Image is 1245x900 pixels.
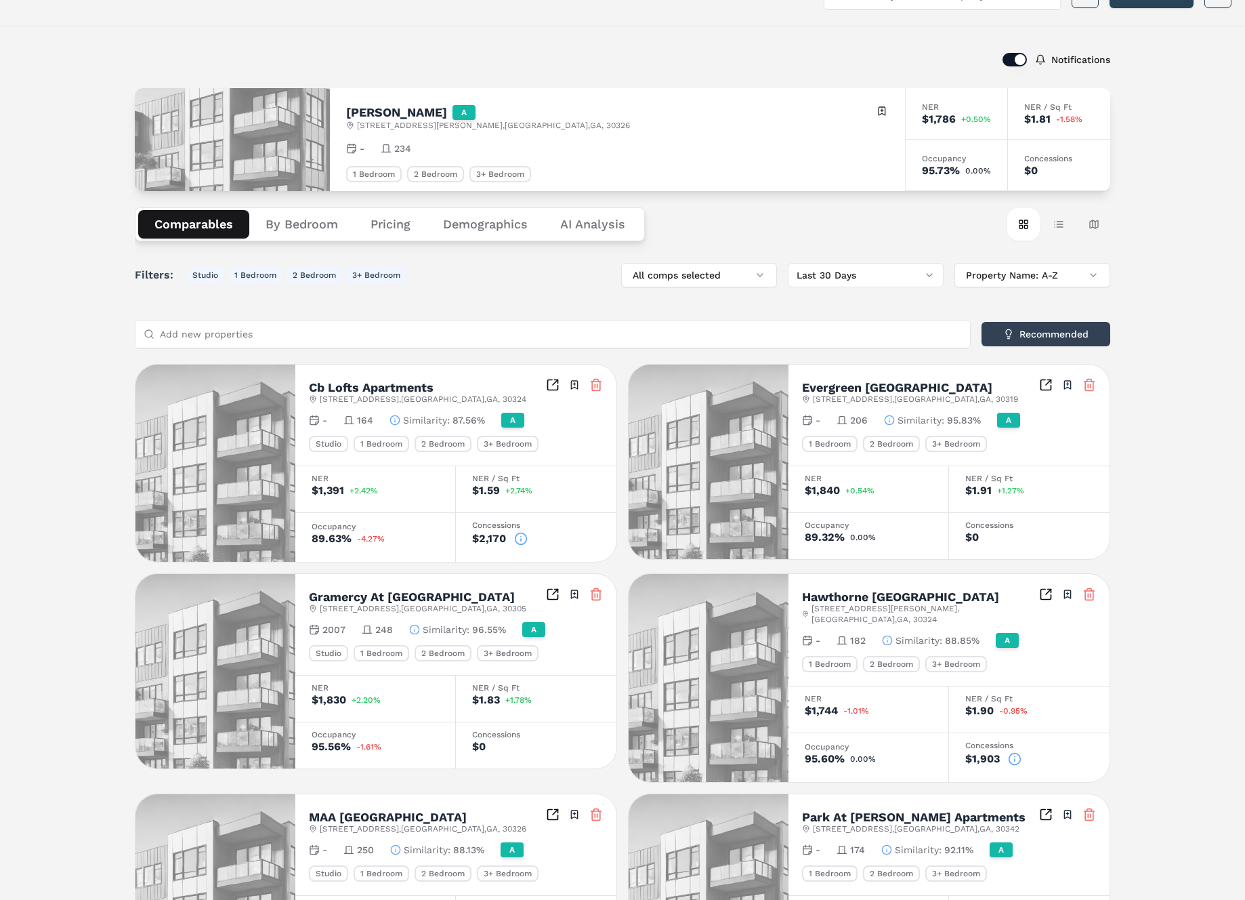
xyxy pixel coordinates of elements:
[312,485,344,496] div: $1,391
[816,413,820,427] span: -
[477,645,539,661] div: 3+ Bedroom
[472,731,600,739] div: Concessions
[965,485,992,496] div: $1.91
[452,105,476,120] div: A
[850,533,876,541] span: 0.00%
[965,741,1093,750] div: Concessions
[845,487,874,495] span: +0.54%
[997,413,1020,428] div: A
[357,535,385,543] span: -4.27%
[472,533,506,544] div: $2,170
[354,645,409,661] div: 1 Bedroom
[453,843,484,857] span: 88.13%
[312,731,439,739] div: Occupancy
[863,865,920,882] div: 2 Bedroom
[1039,808,1053,821] a: Inspect Comparables
[805,474,932,483] div: NER
[922,103,991,111] div: NER
[1024,103,1094,111] div: NER / Sq Ft
[805,695,932,703] div: NER
[961,115,991,123] span: +0.50%
[884,413,981,427] button: Similarity:95.83%
[947,413,981,427] span: 95.83%
[312,474,439,483] div: NER
[312,695,346,705] div: $1,830
[309,382,434,394] h2: Cb Lofts Apartments
[135,267,182,283] span: Filters:
[472,485,500,496] div: $1.59
[309,811,467,823] h2: MAA [GEOGRAPHIC_DATA]
[802,591,999,603] h2: Hawthorne [GEOGRAPHIC_DATA]
[922,114,956,125] div: $1,786
[544,210,641,239] button: AI Analysis
[472,741,486,752] div: $0
[965,532,979,543] div: $0
[881,843,973,857] button: Similarity:92.11%
[472,695,500,705] div: $1.83
[501,413,524,428] div: A
[472,474,600,483] div: NER / Sq Ft
[805,521,932,529] div: Occupancy
[403,413,450,427] span: Similarity :
[287,267,341,283] button: 2 Bedroom
[354,436,409,452] div: 1 Bedroom
[811,603,1039,625] span: [STREET_ADDRESS][PERSON_NAME] , [GEOGRAPHIC_DATA] , GA , 30324
[346,166,402,182] div: 1 Bedroom
[805,485,840,496] div: $1,840
[895,634,942,647] span: Similarity :
[472,684,600,692] div: NER / Sq Ft
[477,865,539,882] div: 3+ Bedroom
[850,843,865,857] span: 174
[322,843,327,857] span: -
[965,754,1000,764] div: $1,903
[999,707,1028,715] span: -0.95%
[850,634,866,647] span: 182
[1039,378,1053,392] a: Inspect Comparables
[882,634,979,647] button: Similarity:88.85%
[229,267,282,283] button: 1 Bedroom
[505,487,532,495] span: +2.74%
[1024,165,1038,176] div: $0
[309,865,348,882] div: Studio
[805,705,838,716] div: $1,744
[360,142,364,155] span: -
[1024,114,1051,125] div: $1.81
[138,210,249,239] button: Comparables
[1024,155,1094,163] div: Concessions
[350,487,378,495] span: +2.42%
[309,436,348,452] div: Studio
[850,413,868,427] span: 206
[805,743,932,751] div: Occupancy
[407,166,464,182] div: 2 Bedroom
[925,865,987,882] div: 3+ Bedroom
[965,474,1093,483] div: NER / Sq Ft
[357,413,373,427] span: 164
[997,487,1024,495] span: +1.27%
[312,523,439,531] div: Occupancy
[312,741,351,752] div: 95.56%
[925,436,987,452] div: 3+ Bedroom
[816,843,820,857] span: -
[404,843,450,857] span: Similarity :
[522,622,545,637] div: A
[965,521,1093,529] div: Concessions
[850,755,876,763] span: 0.00%
[996,633,1019,648] div: A
[802,811,1026,823] h2: Park At [PERSON_NAME] Apartments
[965,695,1093,703] div: NER / Sq Ft
[944,843,973,857] span: 92.11%
[427,210,544,239] button: Demographics
[546,378,560,392] a: Inspect Comparables
[843,707,869,715] span: -1.01%
[898,413,944,427] span: Similarity :
[312,684,439,692] div: NER
[423,623,469,636] span: Similarity :
[409,623,506,636] button: Similarity:96.55%
[895,843,942,857] span: Similarity :
[546,588,560,601] a: Inspect Comparables
[1039,588,1053,601] a: Inspect Comparables
[965,705,994,716] div: $1.90
[354,210,427,239] button: Pricing
[320,394,526,405] span: [STREET_ADDRESS] , [GEOGRAPHIC_DATA] , GA , 30324
[621,263,777,287] button: All comps selected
